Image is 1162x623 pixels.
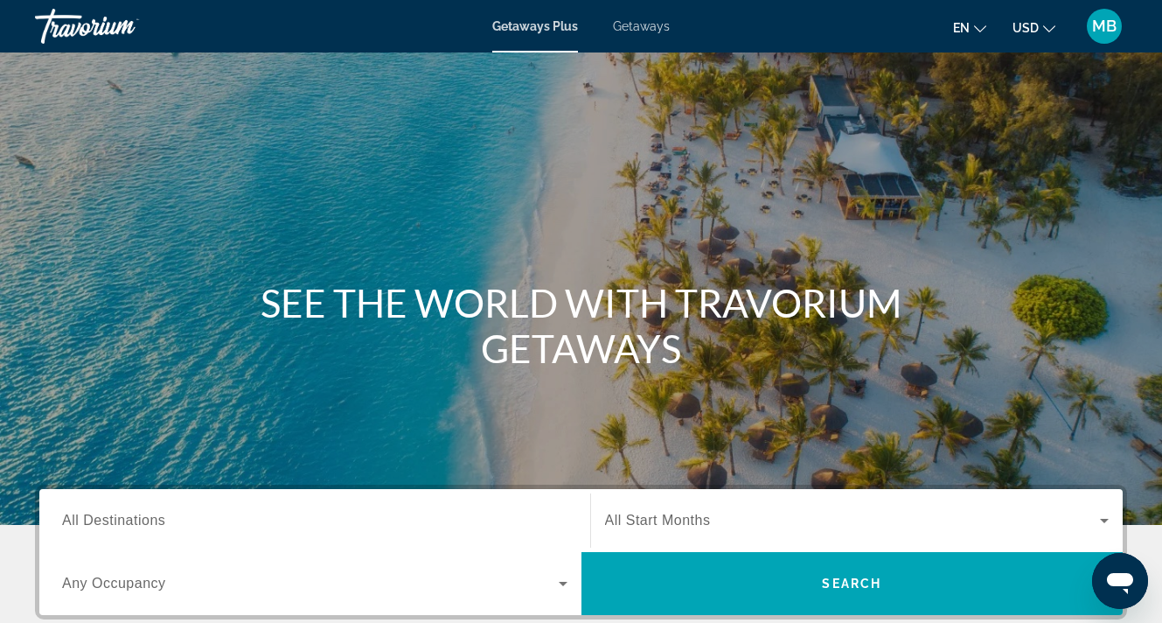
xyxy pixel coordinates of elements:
span: All Destinations [62,513,165,528]
button: User Menu [1082,8,1127,45]
iframe: Кнопка запуска окна обмена сообщениями [1092,553,1148,609]
span: USD [1012,21,1039,35]
span: Any Occupancy [62,576,166,591]
a: Travorium [35,3,210,49]
span: Search [822,577,881,591]
h1: SEE THE WORLD WITH TRAVORIUM GETAWAYS [254,280,909,371]
span: en [953,21,970,35]
button: Search [581,552,1124,615]
a: Getaways [613,19,670,33]
button: Change currency [1012,15,1055,40]
a: Getaways Plus [492,19,578,33]
span: MB [1092,17,1117,35]
div: Search widget [39,489,1123,615]
span: All Start Months [605,513,711,528]
button: Change language [953,15,986,40]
